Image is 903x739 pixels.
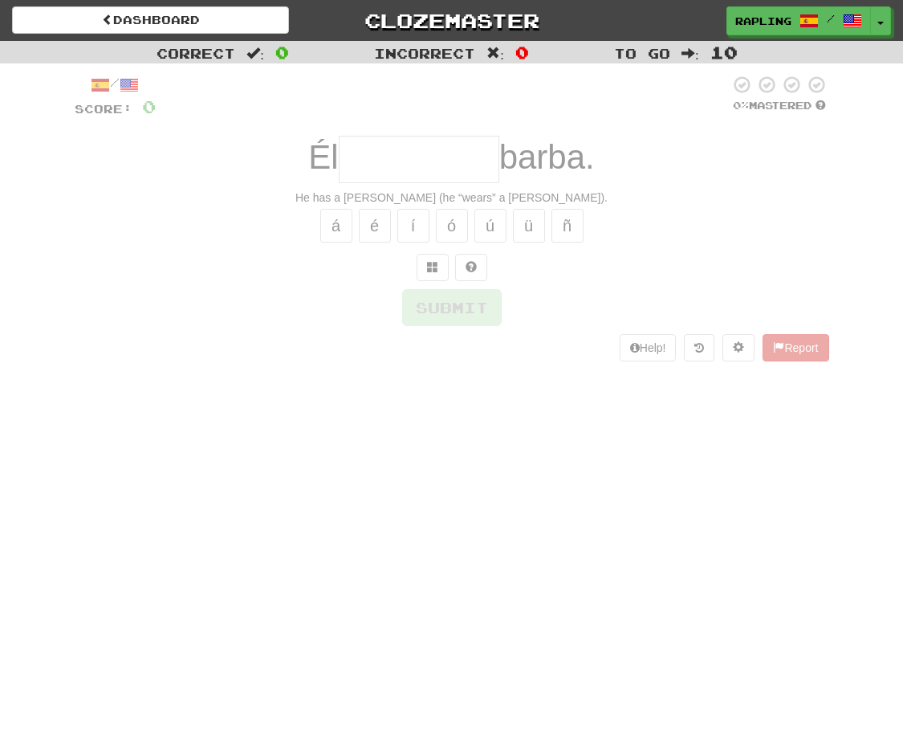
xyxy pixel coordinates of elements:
[726,6,871,35] a: rapling /
[614,45,670,61] span: To go
[12,6,289,34] a: Dashboard
[75,75,156,95] div: /
[763,334,828,361] button: Report
[75,190,829,206] div: He has a [PERSON_NAME] (he “wears” a [PERSON_NAME]).
[374,45,475,61] span: Incorrect
[436,209,468,243] button: ó
[551,209,584,243] button: ñ
[735,14,791,28] span: rapling
[681,47,699,60] span: :
[710,43,738,62] span: 10
[320,209,352,243] button: á
[417,254,449,281] button: Switch sentence to multiple choice alt+p
[474,209,506,243] button: ú
[142,96,156,116] span: 0
[75,102,132,116] span: Score:
[402,289,502,326] button: Submit
[827,13,835,24] span: /
[313,6,590,35] a: Clozemaster
[359,209,391,243] button: é
[275,43,289,62] span: 0
[308,138,338,176] span: Él
[246,47,264,60] span: :
[513,209,545,243] button: ü
[157,45,235,61] span: Correct
[397,209,429,243] button: í
[733,99,749,112] span: 0 %
[499,138,595,176] span: barba.
[730,99,829,113] div: Mastered
[620,334,677,361] button: Help!
[486,47,504,60] span: :
[455,254,487,281] button: Single letter hint - you only get 1 per sentence and score half the points! alt+h
[515,43,529,62] span: 0
[684,334,714,361] button: Round history (alt+y)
